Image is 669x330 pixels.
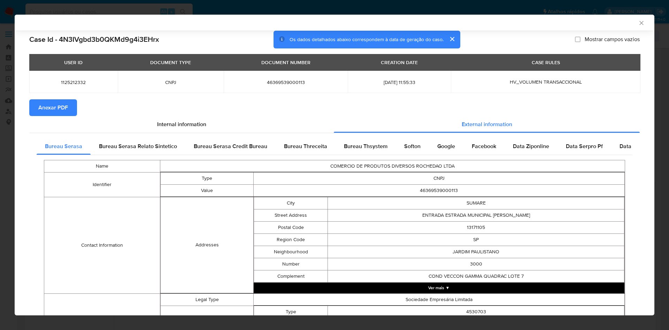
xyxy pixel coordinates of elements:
span: Bureau Thsystem [344,142,387,150]
span: Os dados detalhados abaixo correspondem à data de geração do caso. [290,36,444,43]
td: Street Address [254,209,328,221]
td: Value [161,184,253,197]
button: cerrar [444,31,460,47]
span: Anexar PDF [38,100,68,115]
td: JARDIM PAULISTANO [328,246,624,258]
button: Expand array [254,283,624,293]
td: 3000 [328,258,624,270]
td: 46369539000113 [253,184,624,197]
span: External information [462,120,512,128]
td: Contact Information [44,197,160,293]
td: Addresses [161,197,253,293]
span: Bureau Serasa Credit Bureau [194,142,267,150]
td: Type [254,306,328,318]
span: 1125212332 [38,79,109,85]
div: DOCUMENT NUMBER [257,56,315,68]
span: Data Ziponline [513,142,549,150]
span: Facebook [472,142,496,150]
div: CASE RULES [528,56,564,68]
td: Region Code [254,233,328,246]
td: Sociedade Empresária Limitada [253,293,624,306]
span: Bureau Serasa Relato Sintetico [99,142,177,150]
span: [DATE] 11:55:33 [356,79,443,85]
td: City [254,197,328,209]
td: SP [328,233,624,246]
td: 4530703 [328,306,624,318]
button: Fechar a janela [638,20,644,26]
td: COND VECCON GAMMA QUADRAC LOTE 7 [328,270,624,282]
td: COMERCIO DE PRODUTOS DIVERSOS ROCHEDAO LTDA [160,160,625,172]
span: Internal information [157,120,206,128]
span: Softon [404,142,421,150]
span: Data Serpro Pj [620,142,656,150]
input: Mostrar campos vazios [575,37,580,42]
div: Detailed info [29,116,640,133]
td: SUMARE [328,197,624,209]
td: Identifier [44,172,160,197]
td: 13171105 [328,221,624,233]
td: Neighbourhood [254,246,328,258]
td: CNPJ [253,172,624,184]
div: DOCUMENT TYPE [146,56,195,68]
div: Detailed external info [37,138,632,155]
span: HV_VOLUMEN TRANSACCIONAL [510,78,582,85]
h2: Case Id - 4N3IVgbd3b0QKMd9g4i3EHrx [29,35,159,44]
button: Anexar PDF [29,99,77,116]
td: Legal Type [161,293,253,306]
td: Complement [254,270,328,282]
span: Data Serpro Pf [566,142,603,150]
td: Postal Code [254,221,328,233]
td: Type [161,172,253,184]
span: Mostrar campos vazios [585,36,640,43]
td: Name [44,160,160,172]
td: Number [254,258,328,270]
span: 46369539000113 [232,79,339,85]
span: Bureau Serasa [45,142,82,150]
span: CNPJ [126,79,216,85]
td: ENTRADA ESTRADA MUNICIPAL [PERSON_NAME] [328,209,624,221]
div: USER ID [60,56,87,68]
div: closure-recommendation-modal [15,15,654,315]
div: CREATION DATE [377,56,422,68]
span: Google [437,142,455,150]
span: Bureau Threceita [284,142,327,150]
